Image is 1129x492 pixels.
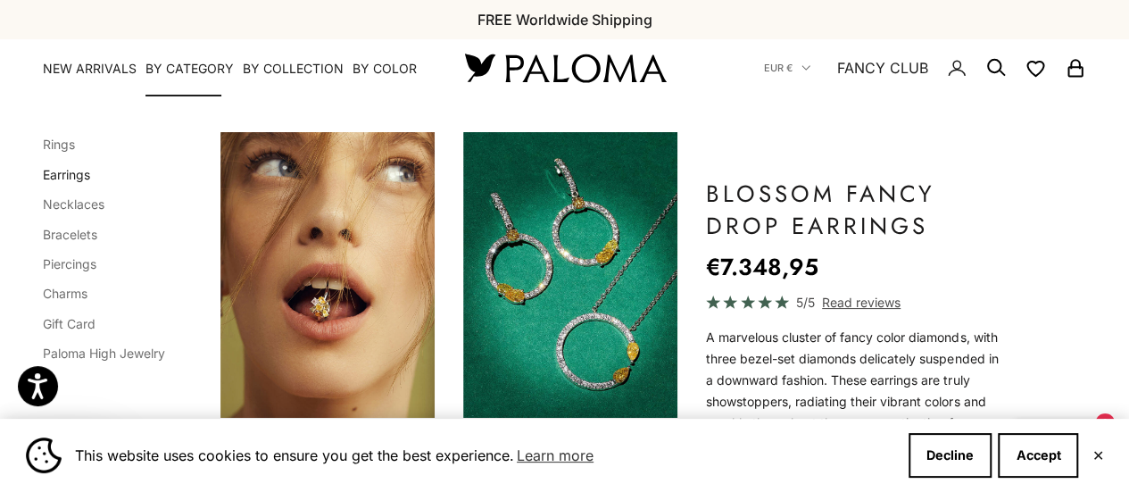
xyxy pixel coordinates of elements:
[837,56,928,79] a: FANCY CLUB
[706,292,1000,313] a: 5/5 Read reviews
[243,60,344,78] summary: By Collection
[764,60,793,76] span: EUR €
[43,286,87,301] a: Charms
[43,60,422,78] nav: Primary navigation
[477,8,652,31] p: FREE Worldwide Shipping
[796,292,815,313] span: 5/5
[43,196,104,212] a: Necklaces
[145,60,234,78] summary: By Category
[998,433,1078,478] button: Accept
[764,60,810,76] button: EUR €
[706,178,1000,242] h1: Blossom Fancy Drop Earrings
[514,442,596,469] a: Learn more
[43,60,137,78] a: NEW ARRIVALS
[463,132,677,479] a: Diamond Must HavesSHOP NOW
[353,60,417,78] summary: By Color
[43,227,97,242] a: Bracelets
[706,249,818,285] sale-price: €7.348,95
[43,137,75,152] a: Rings
[220,132,435,479] a: Best SellersSHOP NOW
[706,327,1000,455] p: A marvelous cluster of fancy color diamonds, with three bezel-set diamonds delicately suspended i...
[43,316,95,331] a: Gift Card
[764,39,1086,96] nav: Secondary navigation
[909,433,992,478] button: Decline
[75,442,894,469] span: This website uses cookies to ensure you get the best experience.
[43,346,165,361] a: Paloma High Jewelry
[26,438,62,473] img: Cookie banner
[822,292,901,313] span: Read reviews
[43,167,90,182] a: Earrings
[43,256,96,271] a: Piercings
[1092,450,1103,461] button: Close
